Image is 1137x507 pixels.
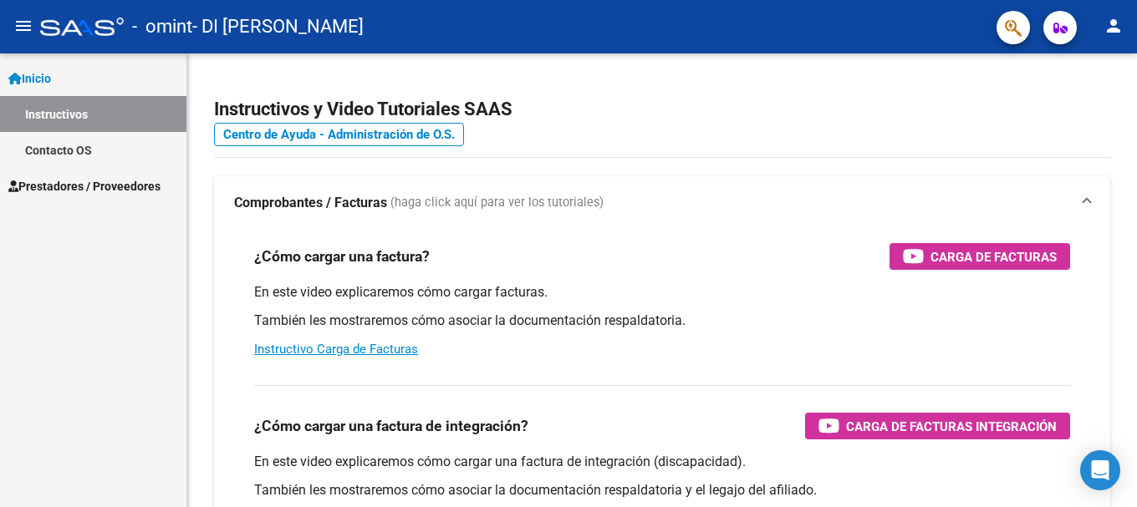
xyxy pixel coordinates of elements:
mat-expansion-panel-header: Comprobantes / Facturas (haga click aquí para ver los tutoriales) [214,176,1110,230]
mat-icon: menu [13,16,33,36]
p: En este video explicaremos cómo cargar facturas. [254,283,1070,302]
h3: ¿Cómo cargar una factura de integración? [254,414,528,438]
span: - DI [PERSON_NAME] [192,8,364,45]
span: Carga de Facturas Integración [846,416,1057,437]
h3: ¿Cómo cargar una factura? [254,245,430,268]
p: En este video explicaremos cómo cargar una factura de integración (discapacidad). [254,453,1070,471]
h2: Instructivos y Video Tutoriales SAAS [214,94,1110,125]
span: Prestadores / Proveedores [8,177,161,195]
span: (haga click aquí para ver los tutoriales) [390,194,604,212]
button: Carga de Facturas Integración [805,413,1070,439]
span: Carga de Facturas [931,246,1057,267]
p: También les mostraremos cómo asociar la documentación respaldatoria y el legajo del afiliado. [254,481,1070,499]
p: También les mostraremos cómo asociar la documentación respaldatoria. [254,312,1070,330]
div: Open Intercom Messenger [1080,450,1120,490]
span: - omint [132,8,192,45]
a: Instructivo Carga de Facturas [254,342,418,357]
strong: Comprobantes / Facturas [234,194,387,212]
button: Carga de Facturas [890,243,1070,270]
span: Inicio [8,69,51,88]
a: Centro de Ayuda - Administración de O.S. [214,123,464,146]
mat-icon: person [1104,16,1124,36]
